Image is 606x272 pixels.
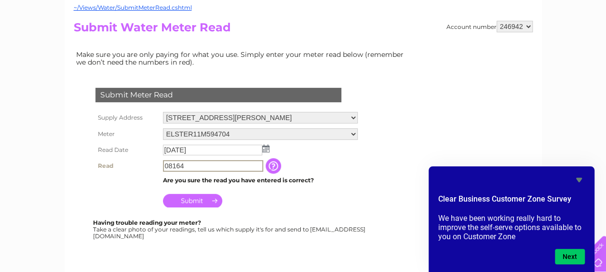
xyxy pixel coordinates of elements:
[95,88,341,102] div: Submit Meter Read
[460,41,482,48] a: Energy
[93,142,161,158] th: Read Date
[93,219,367,239] div: Take a clear photo of your readings, tell us which supply it's for and send to [EMAIL_ADDRESS][DO...
[555,249,585,264] button: Next question
[74,4,192,11] a: ~/Views/Water/SubmitMeterRead.cshtml
[446,21,533,32] div: Account number
[438,214,585,241] p: We have been working really hard to improve the self-serve options available to you on Customer Zone
[74,48,411,68] td: Make sure you are only paying for what you use. Simply enter your meter read below (remember we d...
[438,174,585,264] div: Clear Business Customer Zone Survey
[93,126,161,142] th: Meter
[93,158,161,174] th: Read
[487,41,516,48] a: Telecoms
[76,5,531,47] div: Clear Business is a trading name of Verastar Limited (registered in [GEOGRAPHIC_DATA] No. 3667643...
[21,25,70,54] img: logo.png
[74,21,533,39] h2: Submit Water Meter Read
[522,41,536,48] a: Blog
[161,174,360,187] td: Are you sure the read you have entered is correct?
[424,5,491,17] a: 0333 014 3131
[574,41,597,48] a: Log out
[438,193,585,210] h2: Clear Business Customer Zone Survey
[542,41,566,48] a: Contact
[163,194,222,207] input: Submit
[266,158,283,174] input: Information
[93,219,201,226] b: Having trouble reading your meter?
[93,109,161,126] th: Supply Address
[436,41,455,48] a: Water
[573,174,585,186] button: Hide survey
[262,145,269,152] img: ...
